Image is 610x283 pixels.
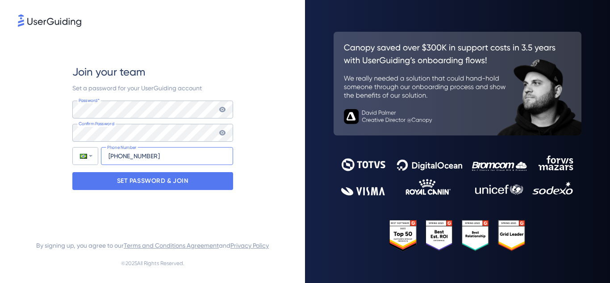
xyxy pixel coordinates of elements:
[124,242,219,249] a: Terms and Conditions Agreement
[36,240,269,251] span: By signing up, you agree to our and
[334,32,581,135] img: 26c0aa7c25a843aed4baddd2b5e0fa68.svg
[18,14,81,27] img: 8faab4ba6bc7696a72372aa768b0286c.svg
[117,174,188,188] p: SET PASSWORD & JOIN
[72,84,202,92] span: Set a password for your UserGuiding account
[72,65,145,79] span: Join your team
[389,220,526,251] img: 25303e33045975176eb484905ab012ff.svg
[73,148,98,165] div: Brazil: + 55
[121,258,184,269] span: © 2025 All Rights Reserved.
[101,147,233,165] input: Phone Number
[230,242,269,249] a: Privacy Policy
[341,156,574,195] img: 9302ce2ac39453076f5bc0f2f2ca889b.svg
